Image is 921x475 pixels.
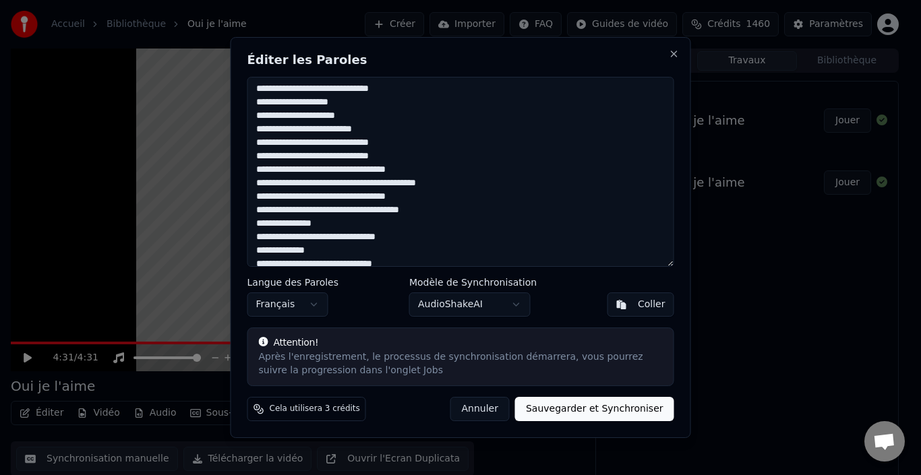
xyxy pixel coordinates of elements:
label: Modèle de Synchronisation [409,278,537,287]
div: Coller [638,298,665,311]
h2: Éditer les Paroles [247,54,674,66]
button: Coller [607,292,674,317]
div: Attention! [259,336,663,350]
button: Annuler [450,397,510,421]
span: Cela utilisera 3 crédits [270,404,360,414]
label: Langue des Paroles [247,278,339,287]
button: Sauvegarder et Synchroniser [515,397,674,421]
div: Après l'enregistrement, le processus de synchronisation démarrera, vous pourrez suivre la progres... [259,351,663,378]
